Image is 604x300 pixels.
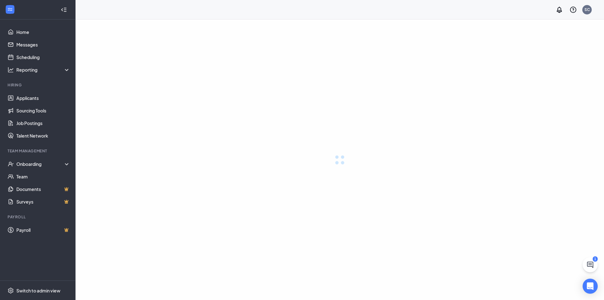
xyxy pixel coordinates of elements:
[16,129,70,142] a: Talent Network
[16,92,70,104] a: Applicants
[16,67,70,73] div: Reporting
[16,51,70,63] a: Scheduling
[583,257,598,272] button: ChatActive
[584,7,590,12] div: SC
[8,67,14,73] svg: Analysis
[586,261,594,269] svg: ChatActive
[8,82,69,88] div: Hiring
[16,287,60,294] div: Switch to admin view
[16,195,70,208] a: SurveysCrown
[16,224,70,236] a: PayrollCrown
[569,6,577,14] svg: QuestionInfo
[16,161,70,167] div: Onboarding
[16,38,70,51] a: Messages
[16,170,70,183] a: Team
[16,26,70,38] a: Home
[8,287,14,294] svg: Settings
[556,6,563,14] svg: Notifications
[61,7,67,13] svg: Collapse
[16,183,70,195] a: DocumentsCrown
[583,279,598,294] div: Open Intercom Messenger
[8,214,69,220] div: Payroll
[593,256,598,262] div: 1
[7,6,13,13] svg: WorkstreamLogo
[16,117,70,129] a: Job Postings
[8,161,14,167] svg: UserCheck
[16,104,70,117] a: Sourcing Tools
[8,148,69,154] div: Team Management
